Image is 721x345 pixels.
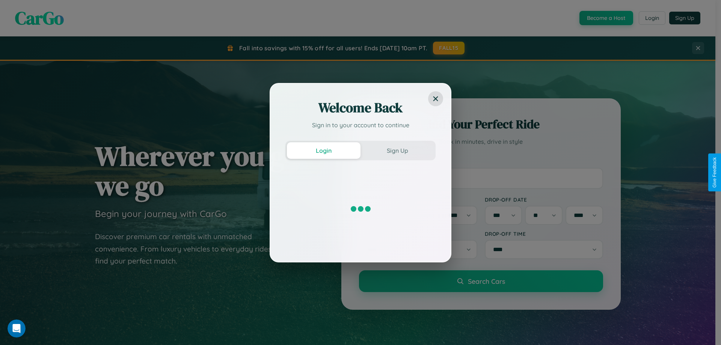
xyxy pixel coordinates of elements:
h2: Welcome Back [285,99,436,117]
p: Sign in to your account to continue [285,121,436,130]
button: Sign Up [360,142,434,159]
iframe: Intercom live chat [8,319,26,337]
div: Give Feedback [712,157,717,188]
button: Login [287,142,360,159]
